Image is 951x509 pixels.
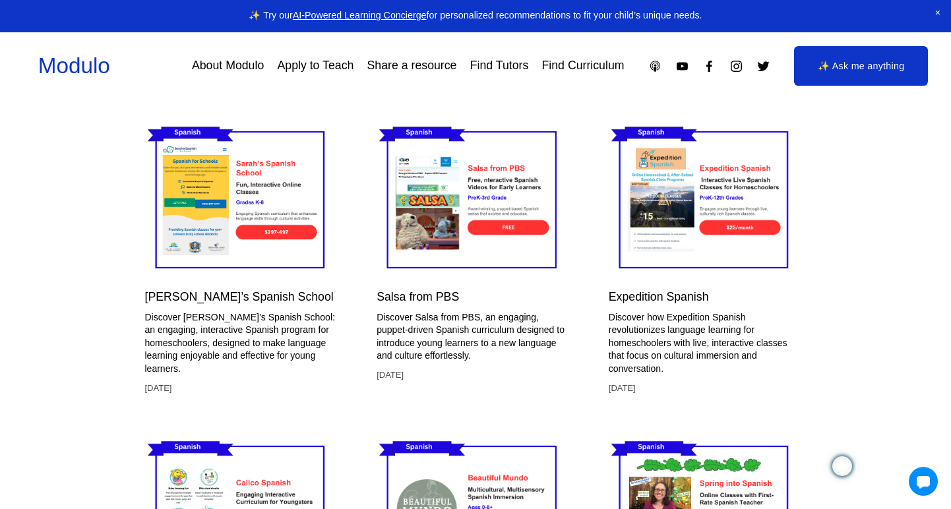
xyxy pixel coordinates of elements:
a: Share a resource [367,54,457,77]
a: ✨ Ask me anything [794,46,928,86]
a: YouTube [675,59,689,73]
a: Twitter [756,59,770,73]
p: Discover how Expedition Spanish revolutionizes language learning for homeschoolers with live, int... [609,311,801,376]
a: Find Curriculum [541,54,624,77]
a: Salsa from PBS [377,290,459,303]
a: Modulo [38,53,110,78]
a: AI-Powered Learning Concierge [293,10,427,20]
a: Facebook [702,59,716,73]
a: [PERSON_NAME]’s Spanish School [145,290,334,303]
img: Sarah’s Spanish School [145,119,338,281]
img: Salsa from PBS [377,119,569,281]
a: Find Tutors [470,54,529,77]
p: Discover [PERSON_NAME]’s Spanish School: an engaging, interactive Spanish program for homeschoole... [145,311,338,376]
p: Discover Salsa from PBS, an engaging, puppet-driven Spanish curriculum designed to introduce youn... [377,311,569,363]
a: Instagram [729,59,743,73]
time: [DATE] [145,382,172,394]
a: Apply to Teach [277,54,353,77]
img: Expedition Spanish [609,119,801,281]
a: About Modulo [192,54,264,77]
a: Expedition Spanish [609,290,709,303]
a: Apple Podcasts [648,59,662,73]
time: [DATE] [377,369,404,381]
time: [DATE] [609,382,636,394]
